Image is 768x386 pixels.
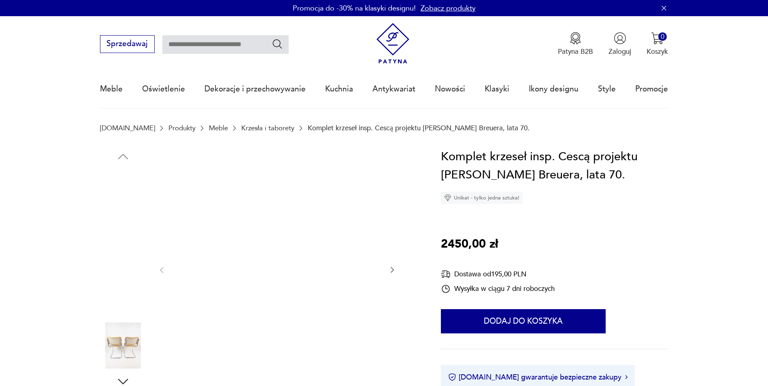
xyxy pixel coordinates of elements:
button: Dodaj do koszyka [441,309,606,333]
p: Koszyk [647,47,668,56]
a: Krzesła i taborety [241,124,294,132]
div: Dostawa od 195,00 PLN [441,269,555,279]
a: Antykwariat [372,70,415,108]
a: Dekoracje i przechowywanie [204,70,306,108]
a: Sprzedawaj [100,41,155,48]
a: Oświetlenie [142,70,185,108]
p: Promocja do -30% na klasyki designu! [293,3,416,13]
button: Sprzedawaj [100,35,155,53]
div: Wysyłka w ciągu 7 dni roboczych [441,284,555,294]
img: Zdjęcie produktu Komplet krzeseł insp. Cescą projektu M. Breuera, lata 70. [100,219,146,265]
a: Meble [209,124,228,132]
img: Ikona koszyka [651,32,664,45]
img: Ikona strzałki w prawo [625,375,628,379]
img: Ikona diamentu [444,194,451,201]
img: Patyna - sklep z meblami i dekoracjami vintage [372,23,413,64]
button: Szukaj [272,38,283,50]
p: Komplet krzeseł insp. Cescą projektu [PERSON_NAME] Breuera, lata 70. [308,124,530,132]
img: Ikona certyfikatu [448,373,456,381]
img: Ikona medalu [569,32,582,45]
p: Patyna B2B [558,47,593,56]
a: Ikony designu [529,70,579,108]
img: Ikonka użytkownika [614,32,626,45]
a: Produkty [168,124,196,132]
h1: Komplet krzeseł insp. Cescą projektu [PERSON_NAME] Breuera, lata 70. [441,148,668,185]
button: [DOMAIN_NAME] gwarantuje bezpieczne zakupy [448,372,628,382]
p: 2450,00 zł [441,235,498,254]
a: Promocje [635,70,668,108]
a: Kuchnia [325,70,353,108]
div: Unikat - tylko jedna sztuka! [441,192,523,204]
a: Klasyki [485,70,509,108]
button: 0Koszyk [647,32,668,56]
img: Zdjęcie produktu Komplet krzeseł insp. Cescą projektu M. Breuera, lata 70. [100,168,146,214]
a: Ikona medaluPatyna B2B [558,32,593,56]
button: Patyna B2B [558,32,593,56]
div: 0 [658,32,667,41]
img: Ikona dostawy [441,269,451,279]
button: Zaloguj [608,32,631,56]
a: Zobacz produkty [421,3,476,13]
a: Style [598,70,616,108]
a: Nowości [435,70,465,108]
a: [DOMAIN_NAME] [100,124,155,132]
img: Zdjęcie produktu Komplet krzeseł insp. Cescą projektu M. Breuera, lata 70. [100,322,146,369]
img: Zdjęcie produktu Komplet krzeseł insp. Cescą projektu M. Breuera, lata 70. [100,271,146,317]
a: Meble [100,70,123,108]
p: Zaloguj [608,47,631,56]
